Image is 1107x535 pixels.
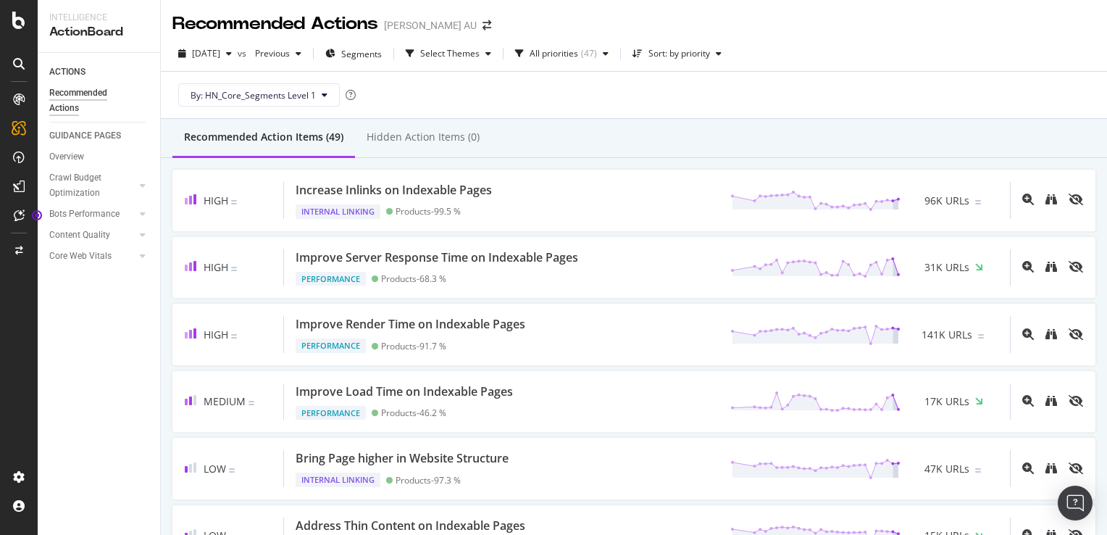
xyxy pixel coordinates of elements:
[581,49,597,58] div: ( 47 )
[178,83,340,107] button: By: HN_Core_Segments Level 1
[319,42,388,65] button: Segments
[249,42,307,65] button: Previous
[229,468,235,473] img: Equal
[509,42,614,65] button: All priorities(47)
[341,48,382,60] span: Segments
[1022,395,1034,407] div: magnifying-glass-plus
[296,204,380,219] div: Internal Linking
[49,65,150,80] a: ACTIONS
[49,86,150,116] a: Recommended Actions
[296,406,366,420] div: Performance
[49,249,135,264] a: Core Web Vitals
[49,207,120,222] div: Bots Performance
[30,209,43,222] div: Tooltip anchor
[184,130,343,144] div: Recommended Action Items (49)
[1045,262,1057,274] a: binoculars
[172,12,378,36] div: Recommended Actions
[530,49,578,58] div: All priorities
[1045,463,1057,476] a: binoculars
[204,260,228,274] span: High
[49,207,135,222] a: Bots Performance
[924,194,969,208] span: 96K URLs
[1045,261,1057,273] div: binoculars
[924,260,969,275] span: 31K URLs
[49,24,149,41] div: ActionBoard
[49,228,135,243] a: Content Quality
[1022,328,1034,340] div: magnifying-glass-plus
[483,20,491,30] div: arrow-right-arrow-left
[49,149,84,165] div: Overview
[1069,328,1083,340] div: eye-slash
[204,194,228,207] span: High
[1069,261,1083,273] div: eye-slash
[231,200,237,204] img: Equal
[238,47,249,59] span: vs
[172,42,238,65] button: [DATE]
[1022,261,1034,273] div: magnifying-glass-plus
[49,170,125,201] div: Crawl Budget Optimization
[924,462,969,476] span: 47K URLs
[978,334,984,339] img: Equal
[1069,194,1083,205] div: eye-slash
[49,228,110,243] div: Content Quality
[296,182,492,199] div: Increase Inlinks on Indexable Pages
[296,450,509,467] div: Bring Page higher in Website Structure
[627,42,727,65] button: Sort: by priority
[296,339,366,353] div: Performance
[400,42,497,65] button: Select Themes
[1058,486,1093,521] div: Open Intercom Messenger
[1045,463,1057,474] div: binoculars
[381,341,446,352] div: Products - 91.7 %
[231,267,237,271] img: Equal
[384,18,477,33] div: [PERSON_NAME] AU
[1069,395,1083,407] div: eye-slash
[49,65,85,80] div: ACTIONS
[1045,328,1057,340] div: binoculars
[49,128,121,144] div: GUIDANCE PAGES
[296,272,366,286] div: Performance
[49,149,150,165] a: Overview
[1045,194,1057,205] div: binoculars
[231,334,237,339] img: Equal
[922,328,972,342] span: 141K URLs
[296,473,380,487] div: Internal Linking
[648,49,710,58] div: Sort: by priority
[204,394,246,408] span: Medium
[49,12,149,24] div: Intelligence
[1045,329,1057,341] a: binoculars
[396,475,461,486] div: Products - 97.3 %
[381,407,446,418] div: Products - 46.2 %
[296,383,513,400] div: Improve Load Time on Indexable Pages
[1069,463,1083,474] div: eye-slash
[49,128,150,144] a: GUIDANCE PAGES
[204,328,228,341] span: High
[367,130,480,144] div: Hidden Action Items (0)
[296,316,525,333] div: Improve Render Time on Indexable Pages
[1045,396,1057,408] a: binoculars
[924,394,969,409] span: 17K URLs
[296,518,525,534] div: Address Thin Content on Indexable Pages
[192,47,220,59] span: 2025 Sep. 14th
[248,401,254,405] img: Equal
[381,273,446,284] div: Products - 68.3 %
[49,170,135,201] a: Crawl Budget Optimization
[204,462,226,476] span: Low
[296,249,578,266] div: Improve Server Response Time on Indexable Pages
[1022,194,1034,205] div: magnifying-glass-plus
[1045,194,1057,207] a: binoculars
[1022,463,1034,474] div: magnifying-glass-plus
[396,206,461,217] div: Products - 99.5 %
[249,47,290,59] span: Previous
[1045,395,1057,407] div: binoculars
[49,249,112,264] div: Core Web Vitals
[975,468,981,473] img: Equal
[49,86,136,116] div: Recommended Actions
[420,49,480,58] div: Select Themes
[191,89,316,101] span: By: HN_Core_Segments Level 1
[975,200,981,204] img: Equal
